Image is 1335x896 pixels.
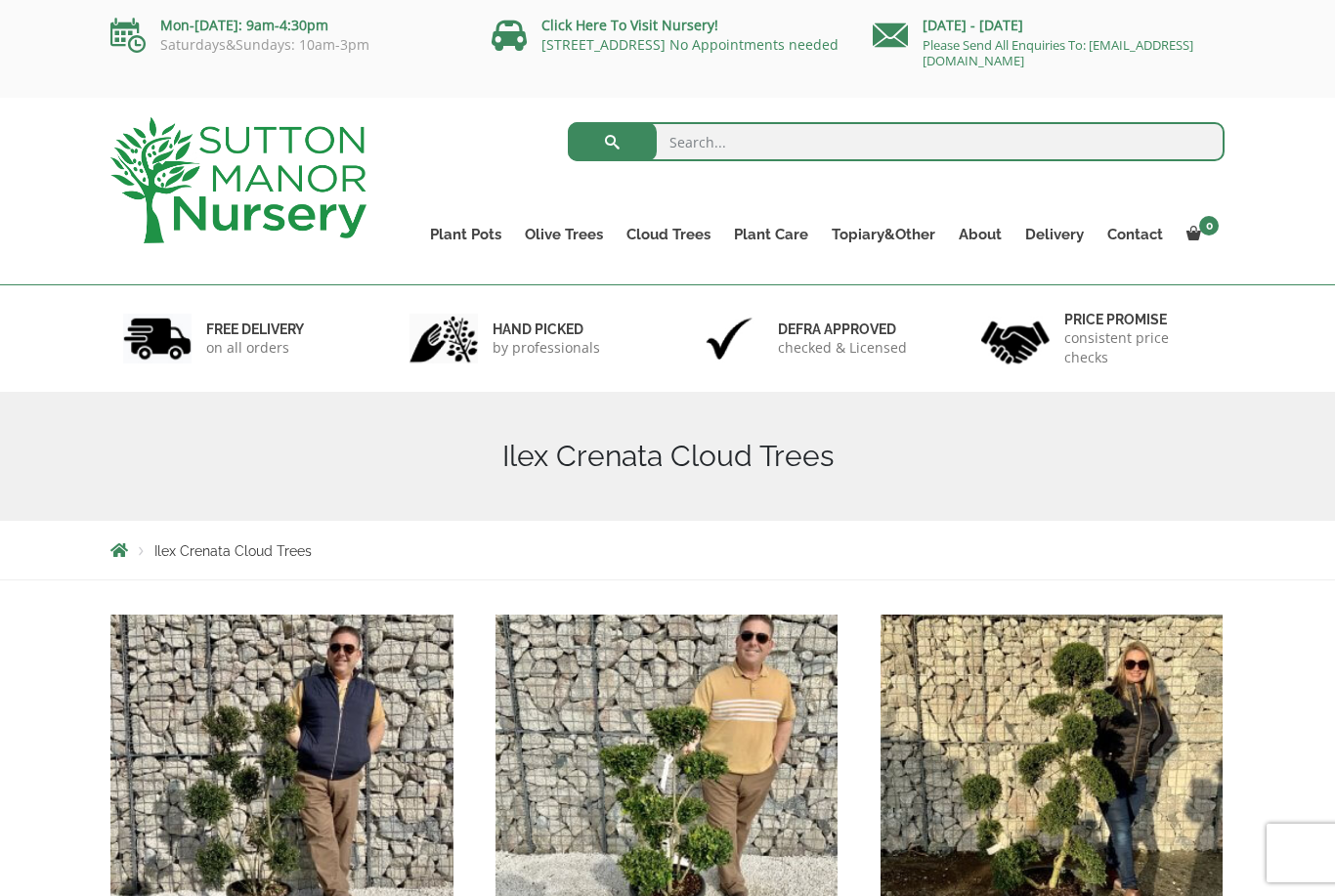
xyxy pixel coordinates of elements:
a: Please Send All Enquiries To: [EMAIL_ADDRESS][DOMAIN_NAME] [923,36,1193,69]
a: Plant Care [722,221,820,248]
img: 3.jpg [695,314,763,363]
a: Topiary&Other [820,221,947,248]
p: Mon-[DATE]: 9am-4:30pm [110,14,462,37]
nav: Breadcrumbs [110,542,1225,558]
img: 1.jpg [123,314,192,363]
a: About [947,221,1013,248]
input: Search... [568,122,1226,161]
h1: Ilex Crenata Cloud Trees [110,439,1225,474]
span: 0 [1199,216,1219,235]
a: 0 [1175,221,1225,248]
img: 4.jpg [981,309,1050,368]
p: Saturdays&Sundays: 10am-3pm [110,37,462,53]
span: Ilex Crenata Cloud Trees [154,543,312,559]
p: on all orders [206,338,304,358]
p: consistent price checks [1064,328,1213,367]
a: Olive Trees [513,221,615,248]
img: 2.jpg [409,314,478,363]
a: Click Here To Visit Nursery! [541,16,718,34]
h6: hand picked [493,320,600,338]
h6: Defra approved [778,320,907,338]
p: by professionals [493,338,600,358]
h6: FREE DELIVERY [206,320,304,338]
h6: Price promise [1064,311,1213,328]
a: Delivery [1013,221,1096,248]
img: logo [110,117,366,243]
a: Plant Pots [418,221,513,248]
a: [STREET_ADDRESS] No Appointments needed [541,35,839,54]
a: Cloud Trees [615,221,722,248]
p: checked & Licensed [778,338,907,358]
p: [DATE] - [DATE] [873,14,1225,37]
a: Contact [1096,221,1175,248]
